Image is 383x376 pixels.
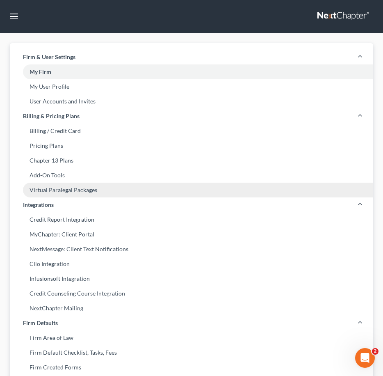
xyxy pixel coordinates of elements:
a: Pricing Plans [10,138,373,153]
a: Credit Report Integration [10,212,373,227]
a: NextChapter Mailing [10,301,373,316]
a: Infusionsoft Integration [10,271,373,286]
a: NextMessage: Client Text Notifications [10,242,373,257]
a: Firm Area of Law [10,330,373,345]
a: Clio Integration [10,257,373,271]
a: Firm Default Checklist, Tasks, Fees [10,345,373,360]
a: MyChapter: Client Portal [10,227,373,242]
span: Firm & User Settings [23,53,75,61]
span: 2 [372,348,378,355]
span: Billing & Pricing Plans [23,112,80,120]
span: Integrations [23,201,54,209]
a: Integrations [10,197,373,212]
a: Chapter 13 Plans [10,153,373,168]
a: User Accounts and Invites [10,94,373,109]
a: Firm Created Forms [10,360,373,375]
a: Billing & Pricing Plans [10,109,373,124]
span: Firm Defaults [23,319,58,327]
a: Add-On Tools [10,168,373,183]
a: My Firm [10,64,373,79]
a: Credit Counseling Course Integration [10,286,373,301]
a: Virtual Paralegal Packages [10,183,373,197]
a: Firm & User Settings [10,50,373,64]
a: Billing / Credit Card [10,124,373,138]
iframe: Intercom live chat [355,348,375,368]
a: Firm Defaults [10,316,373,330]
a: My User Profile [10,79,373,94]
